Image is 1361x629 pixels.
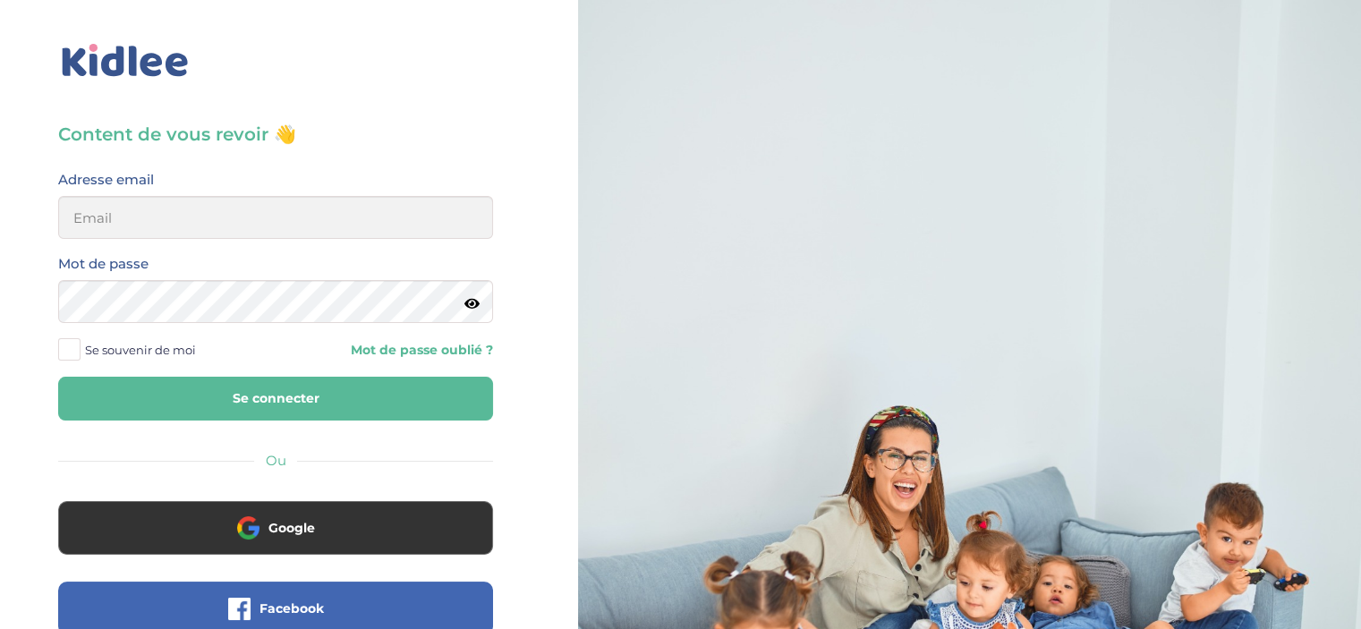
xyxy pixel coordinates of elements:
button: Se connecter [58,377,493,421]
span: Google [268,519,315,537]
img: google.png [237,516,259,539]
input: Email [58,196,493,239]
img: logo_kidlee_bleu [58,40,192,81]
a: Facebook [58,612,493,629]
label: Adresse email [58,168,154,191]
span: Ou [266,452,286,469]
button: Google [58,501,493,555]
a: Google [58,531,493,548]
span: Se souvenir de moi [85,338,196,361]
label: Mot de passe [58,252,149,276]
h3: Content de vous revoir 👋 [58,122,493,147]
a: Mot de passe oublié ? [289,342,493,359]
img: facebook.png [228,598,251,620]
span: Facebook [259,599,324,617]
